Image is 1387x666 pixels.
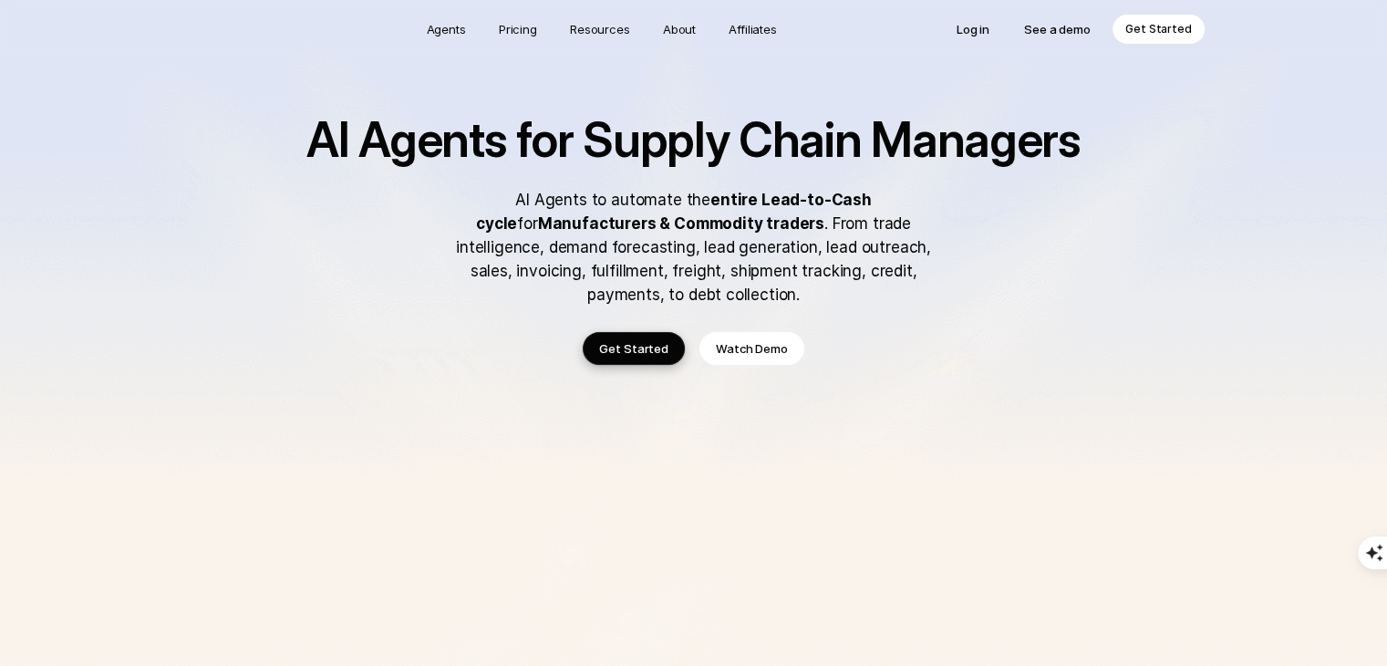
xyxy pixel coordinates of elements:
[599,339,668,358] p: Get Started
[47,47,134,62] div: Dominio: [URL]
[559,15,641,44] a: Resources
[652,15,707,44] a: About
[570,20,630,38] p: Resources
[1113,15,1205,44] a: Get Started
[663,20,696,38] p: About
[944,15,1002,44] a: Log in
[293,115,1095,166] h1: AI Agents for Supply Chain Managers
[214,108,290,120] div: Palabras clave
[1024,20,1091,38] p: See a demo
[957,20,989,38] p: Log in
[716,339,788,358] p: Watch Demo
[699,332,804,365] a: Watch Demo
[718,15,788,44] a: Affiliates
[416,15,477,44] a: Agents
[96,108,140,120] div: Dominio
[51,29,89,44] div: v 4.0.25
[499,20,537,38] p: Pricing
[29,29,44,44] img: logo_orange.svg
[427,20,466,38] p: Agents
[76,106,90,120] img: tab_domain_overview_orange.svg
[538,214,824,233] strong: Manufacturers & Commodity traders
[1011,15,1103,44] a: See a demo
[729,20,777,38] p: Affiliates
[29,47,44,62] img: website_grey.svg
[1125,20,1192,38] p: Get Started
[583,332,685,365] a: Get Started
[194,106,209,120] img: tab_keywords_by_traffic_grey.svg
[439,188,949,307] p: AI Agents to automate the for . From trade intelligence, demand forecasting, lead generation, lea...
[488,15,548,44] a: Pricing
